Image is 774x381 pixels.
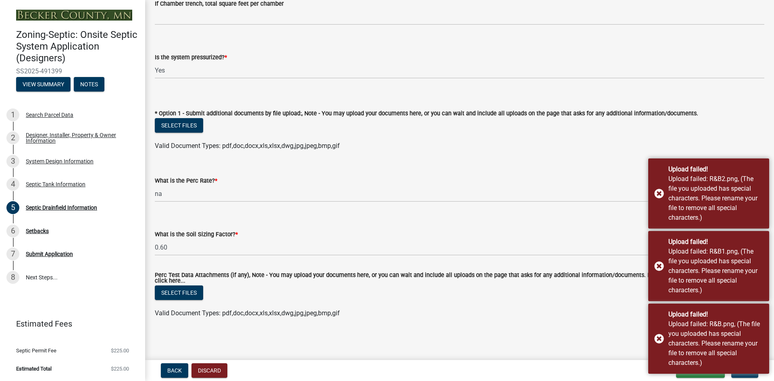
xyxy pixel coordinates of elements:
[6,248,19,260] div: 7
[6,271,19,284] div: 8
[26,205,97,210] div: Septic Drainfield Information
[16,366,52,371] span: Estimated Total
[16,10,132,21] img: Becker County, Minnesota
[155,111,698,117] label: * Option 1 - Submit additional documents by file upload:, Note - You may upload your documents he...
[161,363,188,378] button: Back
[16,81,71,88] wm-modal-confirm: Summary
[74,77,104,92] button: Notes
[167,367,182,374] span: Back
[74,81,104,88] wm-modal-confirm: Notes
[155,118,203,133] button: Select files
[26,251,73,257] div: Submit Application
[668,319,763,368] div: Upload failed: R&B.png, (The file you uploaded has special characters. Please rename your file to...
[668,174,763,223] div: Upload failed: R&B2.png, (The file you uploaded has special characters. Please rename your file t...
[191,363,227,378] button: Discard
[26,132,132,144] div: Designer, Installer, Property & Owner Information
[111,348,129,353] span: $225.00
[155,309,340,317] span: Valid Document Types: pdf,doc,docx,xls,xlsx,dwg,jpg,jpeg,bmp,gif
[16,348,56,353] span: Septic Permit Fee
[155,273,764,284] label: Perc Test Data Attachments (if any), Note - You may upload your documents here, or you can wait a...
[155,1,284,7] label: If Chamber trench, total square feet per chamber
[155,55,227,60] label: Is the system pressurized?
[111,366,129,371] span: $225.00
[155,285,203,300] button: Select files
[6,201,19,214] div: 5
[155,232,238,237] label: What is the Soil Sizing Factor?
[26,158,94,164] div: System Design Information
[155,142,340,150] span: Valid Document Types: pdf,doc,docx,xls,xlsx,dwg,jpg,jpeg,bmp,gif
[668,164,763,174] div: Upload failed!
[668,237,763,247] div: Upload failed!
[26,228,49,234] div: Setbacks
[16,29,139,64] h4: Zoning-Septic: Onsite Septic System Application (Designers)
[6,178,19,191] div: 4
[6,316,132,332] a: Estimated Fees
[668,247,763,295] div: Upload failed: R&B1.png, (The file you uploaded has special characters. Please rename your file t...
[6,155,19,168] div: 3
[6,225,19,237] div: 6
[16,77,71,92] button: View Summary
[26,112,73,118] div: Search Parcel Data
[6,108,19,121] div: 1
[668,310,763,319] div: Upload failed!
[16,67,129,75] span: SS2025-491399
[6,131,19,144] div: 2
[155,178,217,184] label: What is the Perc Rate?
[26,181,85,187] div: Septic Tank Information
